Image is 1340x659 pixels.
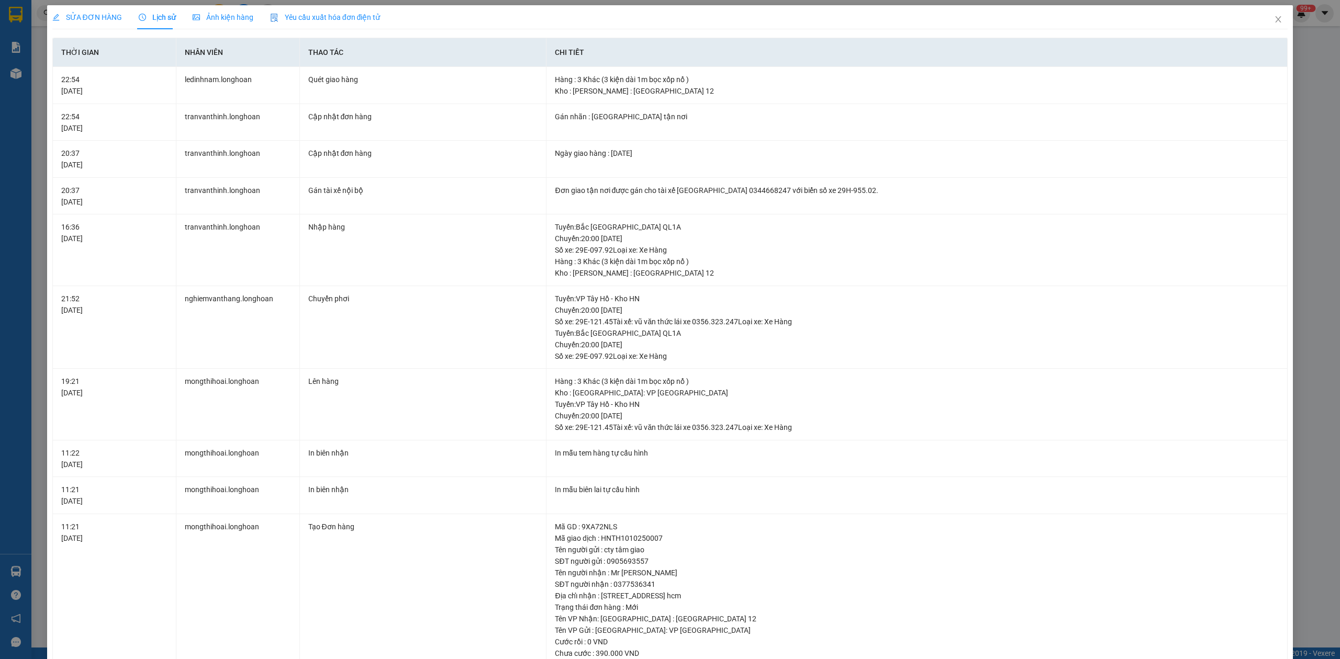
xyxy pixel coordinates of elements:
[555,185,1279,196] div: Đơn giao tận nơi được gán cho tài xế [GEOGRAPHIC_DATA] 0344668247 với biển số xe 29H-955.02.
[139,13,176,21] span: Lịch sử
[139,14,146,21] span: clock-circle
[308,293,538,304] div: Chuyển phơi
[193,13,253,21] span: Ảnh kiện hàng
[308,147,538,159] div: Cập nhật đơn hàng
[61,185,167,208] div: 20:37 [DATE]
[308,484,538,495] div: In biên nhận
[176,178,300,215] td: tranvanthinh.longhoan
[308,111,538,122] div: Cập nhật đơn hàng
[308,74,538,85] div: Quét giao hàng
[61,111,167,134] div: 22:54 [DATE]
[555,376,1279,387] div: Hàng : 3 Khác (3 kiện dài 1m bọc xốp nổ )
[270,14,278,22] img: icon
[52,14,60,21] span: edit
[555,256,1279,267] div: Hàng : 3 Khác (3 kiện dài 1m bọc xốp nổ )
[555,447,1279,459] div: In mẫu tem hàng tự cấu hình
[555,567,1279,578] div: Tên người nhận : Mr [PERSON_NAME]
[176,38,300,67] th: Nhân viên
[546,38,1288,67] th: Chi tiết
[61,521,167,544] div: 11:21 [DATE]
[555,74,1279,85] div: Hàng : 3 Khác (3 kiện dài 1m bọc xốp nổ )
[176,286,300,369] td: nghiemvanthang.longhoan
[555,111,1279,122] div: Gán nhãn : [GEOGRAPHIC_DATA] tận nơi
[555,624,1279,636] div: Tên VP Gửi : [GEOGRAPHIC_DATA]: VP [GEOGRAPHIC_DATA]
[555,85,1279,97] div: Kho : [PERSON_NAME] : [GEOGRAPHIC_DATA] 12
[270,13,381,21] span: Yêu cầu xuất hóa đơn điện tử
[555,647,1279,659] div: Chưa cước : 390.000 VND
[555,601,1279,613] div: Trạng thái đơn hàng : Mới
[193,14,200,21] span: picture
[61,74,167,97] div: 22:54 [DATE]
[61,376,167,399] div: 19:21 [DATE]
[555,521,1279,532] div: Mã GD : 9XA72NLS
[555,544,1279,555] div: Tên người gửi : cty tâm giao
[555,147,1279,159] div: Ngày giao hàng : [DATE]
[176,477,300,514] td: mongthihoai.longhoan
[176,214,300,286] td: tranvanthinh.longhoan
[61,147,167,171] div: 20:37 [DATE]
[61,484,167,507] div: 11:21 [DATE]
[555,484,1279,495] div: In mẫu biên lai tự cấu hình
[555,578,1279,590] div: SĐT người nhận : 0377536341
[61,447,167,470] div: 11:22 [DATE]
[555,532,1279,544] div: Mã giao dịch : HNTH1010250007
[53,38,176,67] th: Thời gian
[555,267,1279,279] div: Kho : [PERSON_NAME] : [GEOGRAPHIC_DATA] 12
[555,555,1279,567] div: SĐT người gửi : 0905693557
[308,221,538,233] div: Nhập hàng
[176,440,300,478] td: mongthihoai.longhoan
[555,613,1279,624] div: Tên VP Nhận: [GEOGRAPHIC_DATA] : [GEOGRAPHIC_DATA] 12
[176,141,300,178] td: tranvanthinh.longhoan
[555,327,1279,362] div: Tuyến : Bắc [GEOGRAPHIC_DATA] QL1A Chuyến: 20:00 [DATE] Số xe: 29E-097.92 Loại xe: Xe Hàng
[52,13,122,21] span: SỬA ĐƠN HÀNG
[1274,15,1282,24] span: close
[61,293,167,316] div: 21:52 [DATE]
[555,399,1279,433] div: Tuyến : VP Tây Hồ - Kho HN Chuyến: 20:00 [DATE] Số xe: 29E-121.45 Tài xế: vũ văn thức lái xe 0356...
[555,293,1279,327] div: Tuyến : VP Tây Hồ - Kho HN Chuyến: 20:00 [DATE] Số xe: 29E-121.45 Tài xế: vũ văn thức lái xe 0356...
[176,67,300,104] td: ledinhnam.longhoan
[61,221,167,244] div: 16:36 [DATE]
[555,221,1279,256] div: Tuyến : Bắc [GEOGRAPHIC_DATA] QL1A Chuyến: 20:00 [DATE] Số xe: 29E-097.92 Loại xe: Xe Hàng
[176,104,300,141] td: tranvanthinh.longhoan
[300,38,547,67] th: Thao tác
[308,521,538,532] div: Tạo Đơn hàng
[555,387,1279,399] div: Kho : [GEOGRAPHIC_DATA]: VP [GEOGRAPHIC_DATA]
[555,636,1279,647] div: Cước rồi : 0 VND
[176,369,300,440] td: mongthihoai.longhoan
[308,447,538,459] div: In biên nhận
[308,185,538,196] div: Gán tài xế nội bộ
[308,376,538,387] div: Lên hàng
[555,590,1279,601] div: Địa chỉ nhận : [STREET_ADDRESS] hcm
[1264,5,1293,35] button: Close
